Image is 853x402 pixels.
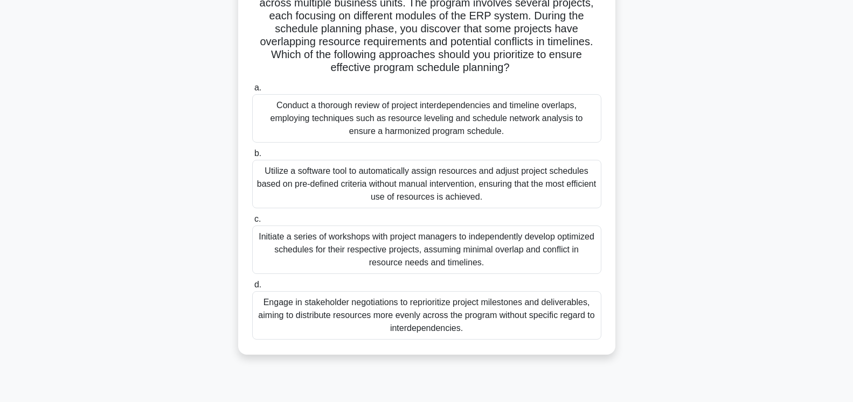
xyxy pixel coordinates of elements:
div: Conduct a thorough review of project interdependencies and timeline overlaps, employing technique... [252,94,601,143]
div: Engage in stakeholder negotiations to reprioritize project milestones and deliverables, aiming to... [252,291,601,340]
div: Initiate a series of workshops with project managers to independently develop optimized schedules... [252,225,601,274]
span: a. [254,83,261,92]
span: c. [254,214,261,223]
span: d. [254,280,261,289]
div: Utilize a software tool to automatically assign resources and adjust project schedules based on p... [252,160,601,208]
span: b. [254,149,261,158]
